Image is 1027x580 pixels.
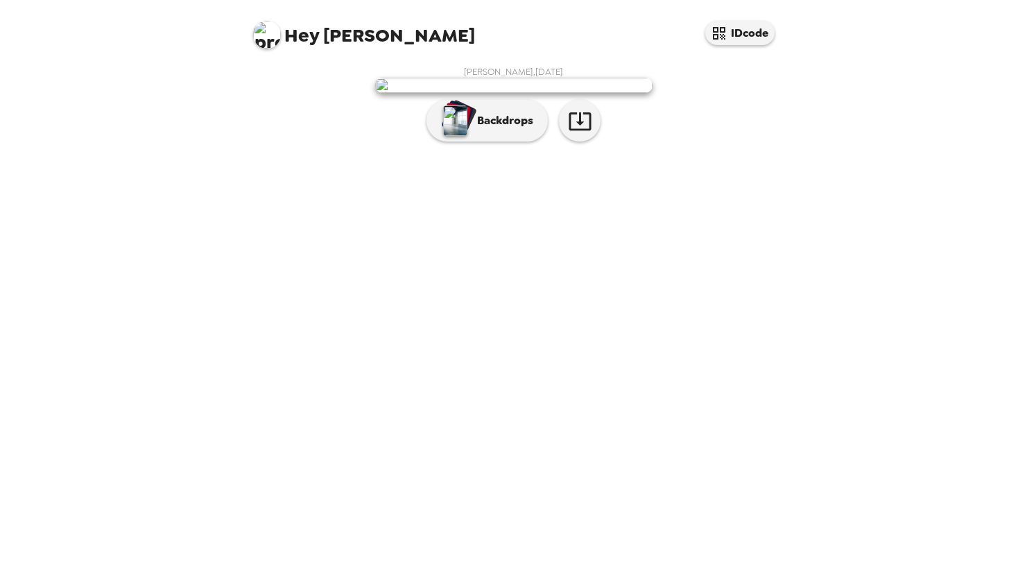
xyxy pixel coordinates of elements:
img: user [375,78,653,93]
button: IDcode [705,21,775,45]
p: Backdrops [470,112,533,129]
span: Hey [284,23,319,48]
button: Backdrops [426,100,548,142]
span: [PERSON_NAME] [253,14,475,45]
span: [PERSON_NAME] , [DATE] [464,66,563,78]
img: profile pic [253,21,281,49]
